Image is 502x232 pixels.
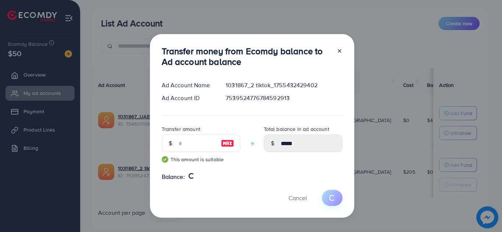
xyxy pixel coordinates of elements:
[162,125,200,133] label: Transfer amount
[264,125,329,133] label: Total balance in ad account
[288,194,307,202] span: Cancel
[162,173,185,181] span: Balance:
[279,190,316,206] button: Cancel
[156,81,220,89] div: Ad Account Name
[162,46,331,67] h3: Transfer money from Ecomdy balance to Ad account balance
[162,156,168,163] img: guide
[162,156,240,163] small: This amount is suitable
[221,139,234,148] img: image
[220,94,348,102] div: 7539524776784592913
[220,81,348,89] div: 1031867_2 tiktok_1755432429402
[156,94,220,102] div: Ad Account ID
